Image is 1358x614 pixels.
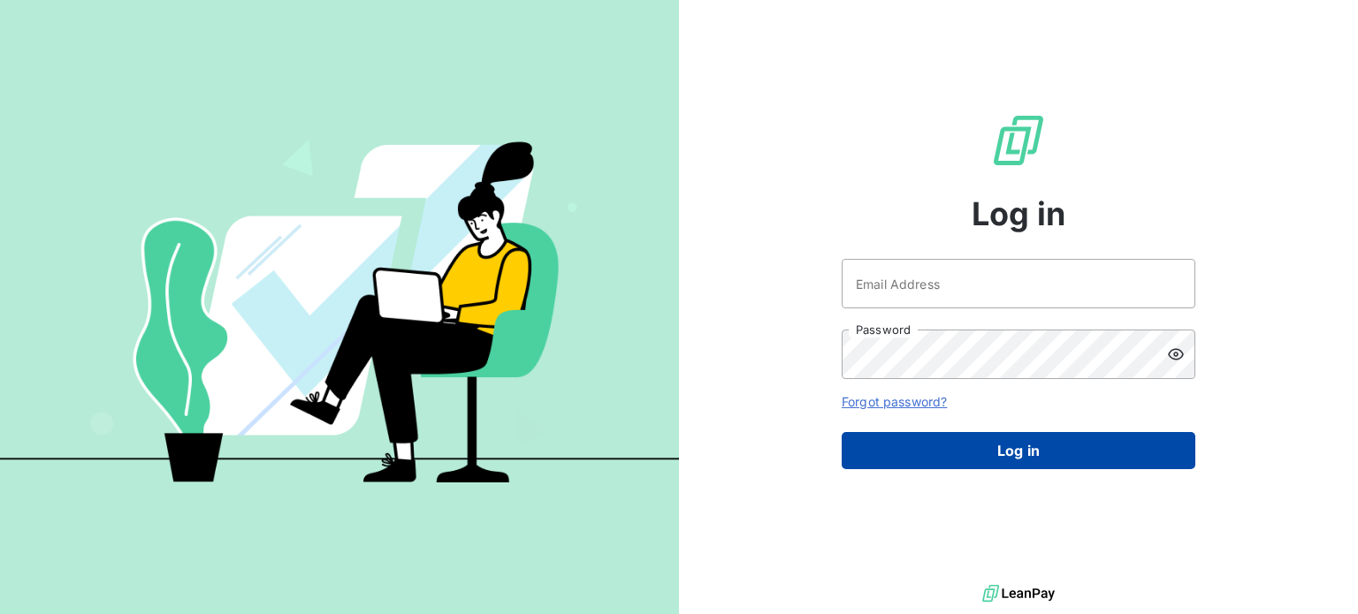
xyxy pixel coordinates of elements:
img: logo [982,580,1055,607]
button: Log in [842,432,1195,469]
span: Log in [972,190,1066,238]
a: Forgot password? [842,394,947,409]
img: LeanPay Logo [990,112,1047,169]
input: placeholder [842,259,1195,308]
